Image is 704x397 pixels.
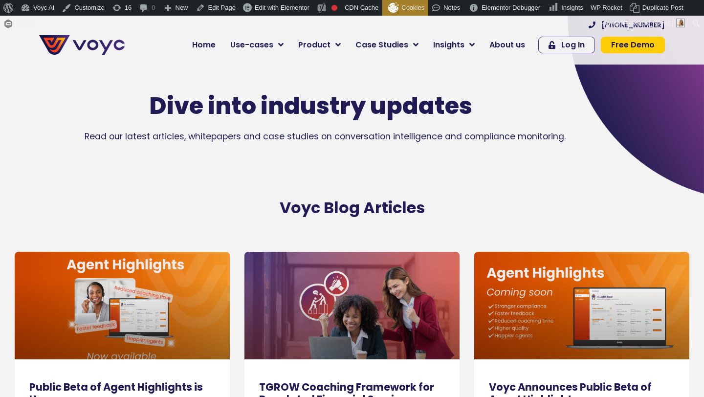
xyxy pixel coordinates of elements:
[291,35,348,55] a: Product
[39,92,582,120] h1: Dive into industry updates
[621,20,673,27] span: [PERSON_NAME]
[39,130,611,143] p: Read our latest articles, whitepapers and case studies on conversation intelligence and complianc...
[298,39,330,51] span: Product
[223,35,291,55] a: Use-cases
[73,198,631,217] h2: Voyc Blog Articles
[230,39,273,51] span: Use-cases
[192,39,216,51] span: Home
[589,22,665,28] a: [PHONE_NUMBER]
[355,39,408,51] span: Case Studies
[185,35,223,55] a: Home
[426,35,482,55] a: Insights
[538,37,595,53] a: Log In
[348,35,426,55] a: Case Studies
[489,39,525,51] span: About us
[16,16,34,31] span: Forms
[255,4,309,11] span: Edit with Elementor
[597,16,689,31] a: Howdy,
[39,35,125,55] img: voyc-full-logo
[561,41,585,49] span: Log In
[601,37,665,53] a: Free Demo
[482,35,532,55] a: About us
[611,41,655,49] span: Free Demo
[331,5,337,11] div: Focus keyphrase not set
[433,39,464,51] span: Insights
